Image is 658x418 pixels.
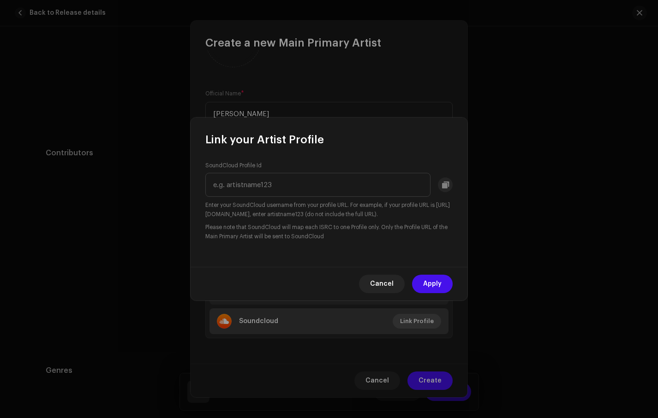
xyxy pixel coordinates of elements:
small: Please note that SoundCloud will map each ISRC to one Profile only. Only the Profile URL of the M... [205,223,453,241]
span: Link your Artist Profile [205,132,324,147]
span: Cancel [370,275,394,293]
small: Enter your SoundCloud username from your profile URL. For example, if your profile URL is [URL][D... [205,200,453,219]
button: Cancel [359,275,405,293]
button: Apply [412,275,453,293]
span: Apply [423,275,442,293]
label: SoundCloud Profile Id [205,162,262,169]
input: e.g. artistname123 [205,173,431,197]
